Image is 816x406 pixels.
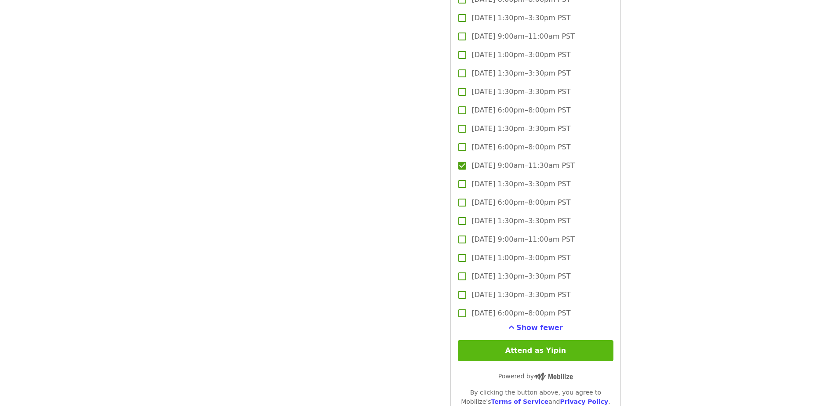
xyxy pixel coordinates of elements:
[471,271,570,282] span: [DATE] 1:30pm–3:30pm PST
[471,197,570,208] span: [DATE] 6:00pm–8:00pm PST
[471,142,570,152] span: [DATE] 6:00pm–8:00pm PST
[471,290,570,300] span: [DATE] 1:30pm–3:30pm PST
[471,253,570,263] span: [DATE] 1:00pm–3:00pm PST
[471,50,570,60] span: [DATE] 1:00pm–3:00pm PST
[471,13,570,23] span: [DATE] 1:30pm–3:30pm PST
[560,398,608,405] a: Privacy Policy
[471,160,575,171] span: [DATE] 9:00am–11:30am PST
[471,68,570,79] span: [DATE] 1:30pm–3:30pm PST
[516,323,563,332] span: Show fewer
[471,234,575,245] span: [DATE] 9:00am–11:00am PST
[471,216,570,226] span: [DATE] 1:30pm–3:30pm PST
[471,308,570,319] span: [DATE] 6:00pm–8:00pm PST
[471,123,570,134] span: [DATE] 1:30pm–3:30pm PST
[471,179,570,189] span: [DATE] 1:30pm–3:30pm PST
[534,373,573,381] img: Powered by Mobilize
[458,340,613,361] button: Attend as Yipin
[508,323,563,333] button: See more timeslots
[491,398,548,405] a: Terms of Service
[471,105,570,116] span: [DATE] 6:00pm–8:00pm PST
[471,87,570,97] span: [DATE] 1:30pm–3:30pm PST
[498,373,573,380] span: Powered by
[471,31,575,42] span: [DATE] 9:00am–11:00am PST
